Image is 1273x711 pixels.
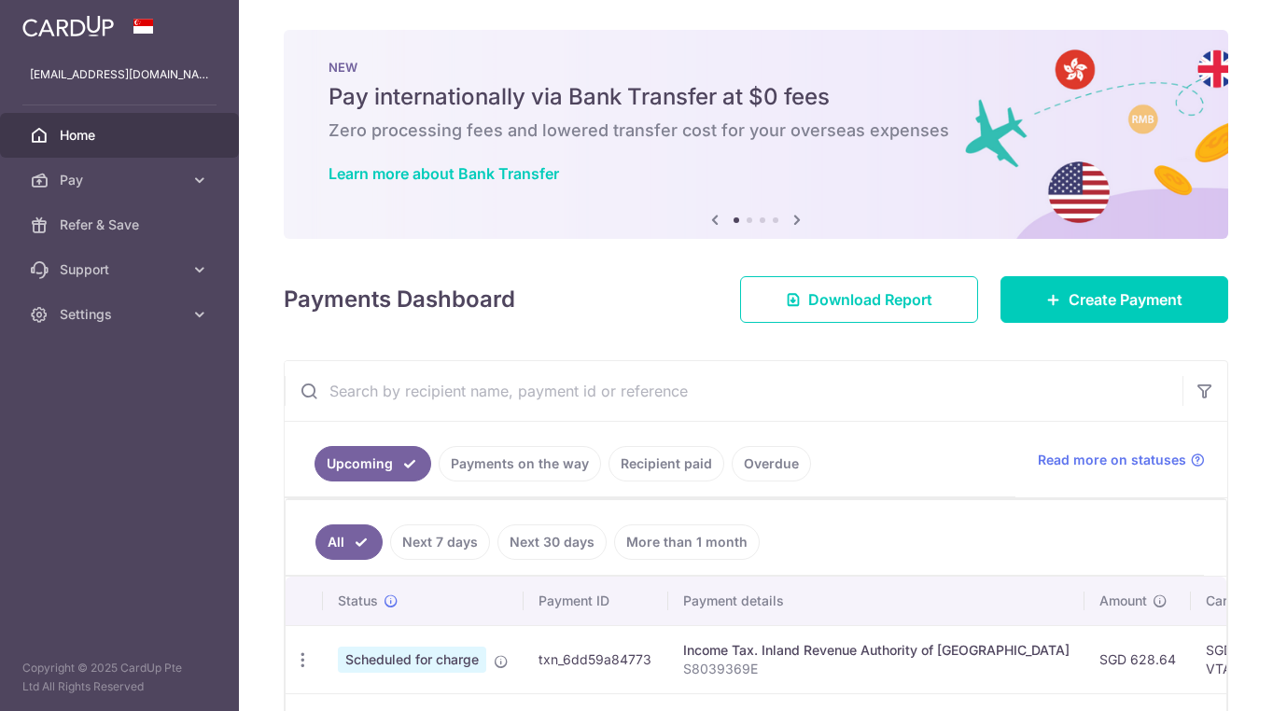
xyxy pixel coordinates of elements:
[740,276,978,323] a: Download Report
[1038,451,1205,469] a: Read more on statuses
[329,119,1183,142] h6: Zero processing fees and lowered transfer cost for your overseas expenses
[683,660,1070,678] p: S8039369E
[60,260,183,279] span: Support
[60,126,183,145] span: Home
[60,216,183,234] span: Refer & Save
[285,361,1182,421] input: Search by recipient name, payment id or reference
[329,60,1183,75] p: NEW
[60,171,183,189] span: Pay
[609,446,724,481] a: Recipient paid
[497,524,607,560] a: Next 30 days
[390,524,490,560] a: Next 7 days
[338,592,378,610] span: Status
[60,305,183,324] span: Settings
[329,82,1183,112] h5: Pay internationally via Bank Transfer at $0 fees
[439,446,601,481] a: Payments on the way
[1099,592,1147,610] span: Amount
[329,164,559,183] a: Learn more about Bank Transfer
[1000,276,1228,323] a: Create Payment
[1084,625,1191,693] td: SGD 628.64
[22,15,114,37] img: CardUp
[30,65,209,84] p: [EMAIL_ADDRESS][DOMAIN_NAME]
[315,446,431,481] a: Upcoming
[284,283,515,316] h4: Payments Dashboard
[338,647,486,673] span: Scheduled for charge
[1069,288,1182,311] span: Create Payment
[524,577,668,625] th: Payment ID
[524,625,668,693] td: txn_6dd59a84773
[808,288,932,311] span: Download Report
[1038,451,1186,469] span: Read more on statuses
[732,446,811,481] a: Overdue
[683,641,1070,660] div: Income Tax. Inland Revenue Authority of [GEOGRAPHIC_DATA]
[284,30,1228,239] img: Bank transfer banner
[315,524,383,560] a: All
[668,577,1084,625] th: Payment details
[614,524,760,560] a: More than 1 month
